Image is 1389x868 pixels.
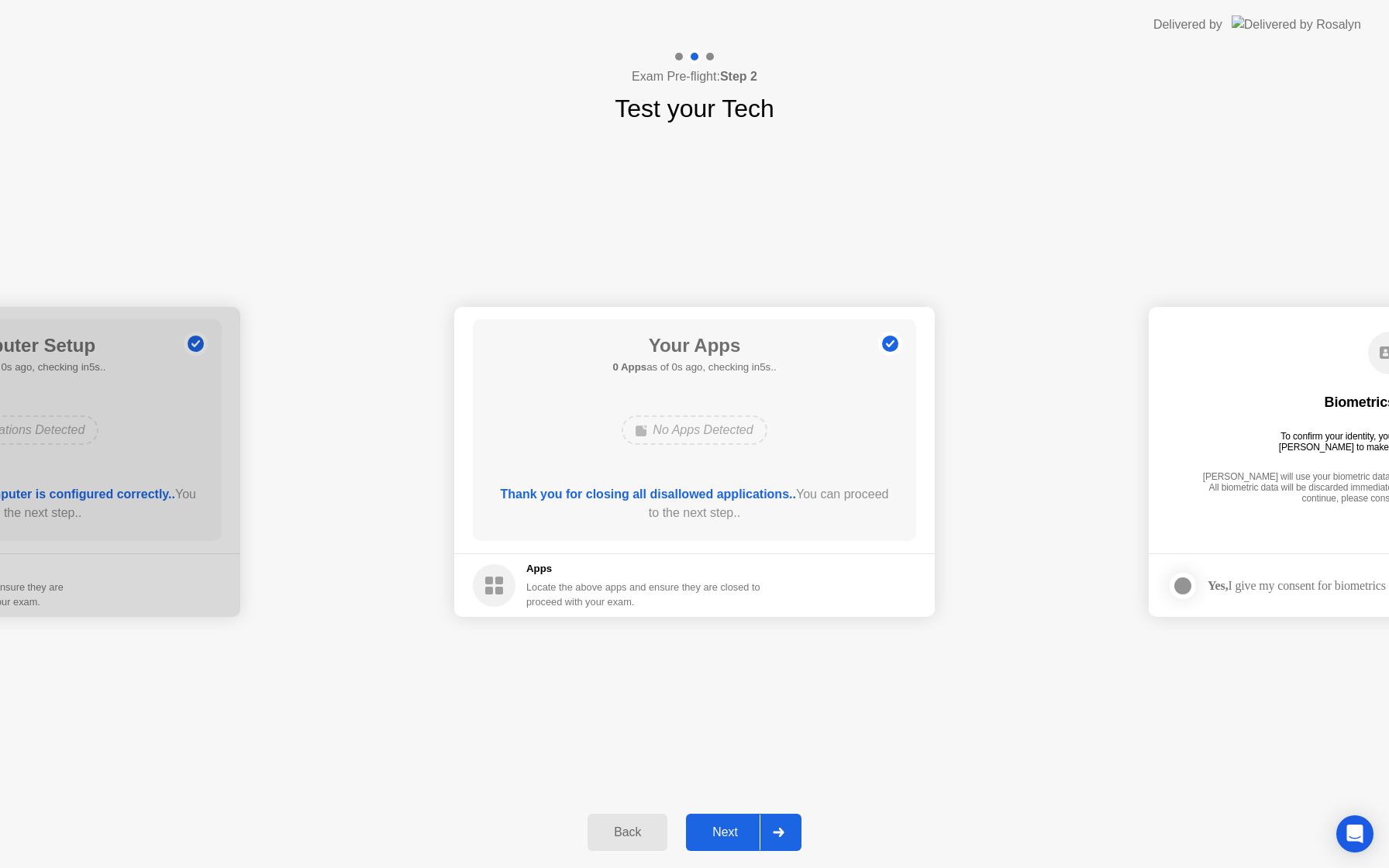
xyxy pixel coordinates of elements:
[592,825,663,839] div: Back
[1336,815,1373,852] div: Open Intercom Messenger
[615,90,774,127] h1: Test your Tech
[622,415,767,445] div: No Apps Detected
[495,485,894,522] div: You can proceed to the next step..
[691,825,760,839] div: Next
[720,70,757,83] b: Step 2
[1232,15,1361,33] img: Delivered by Rosalyn
[612,361,646,373] b: 0 Apps
[612,332,776,360] h1: Your Apps
[501,487,796,501] b: Thank you for closing all disallowed applications..
[526,580,761,609] div: Locate the above apps and ensure they are closed to proceed with your exam.
[686,814,801,851] button: Next
[1208,579,1228,592] strong: Yes,
[588,814,667,851] button: Back
[1153,15,1222,34] div: Delivered by
[612,360,776,375] h5: as of 0s ago, checking in5s..
[632,67,757,86] h4: Exam Pre-flight:
[526,561,761,577] h5: Apps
